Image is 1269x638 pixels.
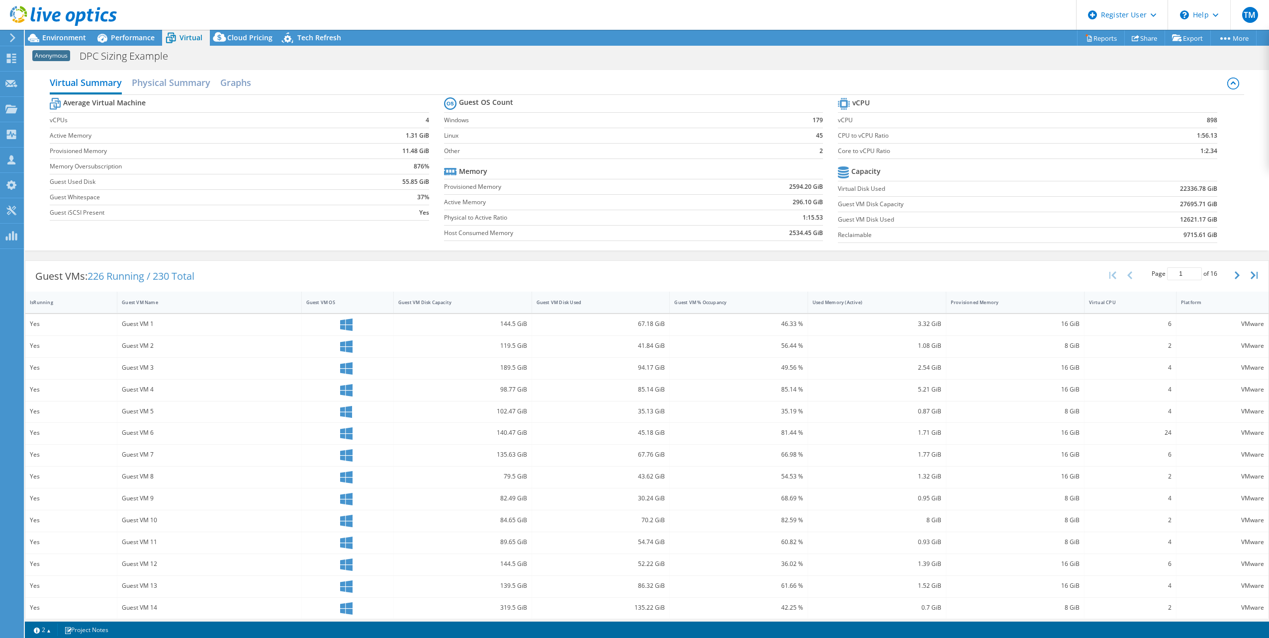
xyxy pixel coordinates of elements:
div: 2 [1089,515,1172,526]
label: Core to vCPU Ratio [838,146,1117,156]
div: 8 GiB [951,515,1080,526]
a: Reports [1077,30,1125,46]
span: Environment [42,33,86,42]
div: 4 [1089,406,1172,417]
div: Yes [30,515,112,526]
div: VMware [1181,471,1264,482]
label: Guest Used Disk [50,177,346,187]
div: Guest VM 9 [122,493,296,504]
div: 16 GiB [951,471,1080,482]
h2: Physical Summary [132,73,210,92]
div: 52.22 GiB [537,558,665,569]
div: Yes [30,558,112,569]
div: 16 GiB [951,449,1080,460]
div: 54.74 GiB [537,537,665,548]
div: 82.49 GiB [398,493,527,504]
div: Guest VM 4 [122,384,296,395]
label: Virtual Disk Used [838,184,1086,194]
div: 6 [1089,449,1172,460]
div: Guest VM 6 [122,427,296,438]
b: 876% [414,161,429,171]
div: 98.77 GiB [398,384,527,395]
div: 79.5 GiB [398,471,527,482]
div: 3.32 GiB [813,319,941,329]
div: 319.5 GiB [398,602,527,613]
div: 4 [1089,580,1172,591]
div: VMware [1181,449,1264,460]
div: 4 [1089,493,1172,504]
div: 43.62 GiB [537,471,665,482]
div: Yes [30,493,112,504]
div: 0.95 GiB [813,493,941,504]
b: 179 [813,115,823,125]
div: 1.32 GiB [813,471,941,482]
div: Yes [30,319,112,329]
div: 1.39 GiB [813,558,941,569]
div: 41.84 GiB [537,340,665,351]
div: IsRunning [30,299,100,306]
div: Yes [30,427,112,438]
div: Guest VM 2 [122,340,296,351]
span: Tech Refresh [297,33,341,42]
div: Yes [30,449,112,460]
label: Active Memory [50,131,346,141]
a: 2 [27,624,58,636]
b: 1:56.13 [1197,131,1217,141]
b: vCPU [852,98,870,108]
label: Guest Whitespace [50,192,346,202]
h2: Virtual Summary [50,73,122,94]
b: 45 [816,131,823,141]
label: Guest VM Disk Capacity [838,199,1086,209]
div: VMware [1181,406,1264,417]
div: 82.59 % [674,515,803,526]
b: Memory [459,166,487,176]
div: 6 [1089,558,1172,569]
div: 36.02 % [674,558,803,569]
div: Guest VM 1 [122,319,296,329]
div: 35.19 % [674,406,803,417]
div: 139.5 GiB [398,580,527,591]
b: 11.48 GiB [402,146,429,156]
label: Windows [444,115,774,125]
div: VMware [1181,362,1264,373]
div: 1.71 GiB [813,427,941,438]
svg: \n [1180,10,1189,19]
div: 135.22 GiB [537,602,665,613]
label: Active Memory [444,197,705,207]
div: Yes [30,384,112,395]
div: 0.87 GiB [813,406,941,417]
div: VMware [1181,537,1264,548]
div: 16 GiB [951,580,1080,591]
div: Guest VM 8 [122,471,296,482]
div: 8 GiB [951,340,1080,351]
div: 8 GiB [951,493,1080,504]
b: 9715.61 GiB [1183,230,1217,240]
b: 1:15.53 [803,213,823,223]
label: Host Consumed Memory [444,228,705,238]
div: 61.66 % [674,580,803,591]
div: 70.2 GiB [537,515,665,526]
div: Guest VM % Occupancy [674,299,791,306]
b: 27695.71 GiB [1180,199,1217,209]
b: 1:2.34 [1200,146,1217,156]
b: 22336.78 GiB [1180,184,1217,194]
span: Virtual [180,33,202,42]
div: 1.52 GiB [813,580,941,591]
label: Reclaimable [838,230,1086,240]
div: Used Memory (Active) [813,299,929,306]
div: 2 [1089,340,1172,351]
div: 6 [1089,319,1172,329]
div: 1.08 GiB [813,340,941,351]
div: 8 GiB [951,602,1080,613]
span: TM [1242,7,1258,23]
div: 189.5 GiB [398,362,527,373]
div: Guest VM 14 [122,602,296,613]
div: Guest VM Name [122,299,284,306]
div: 56.44 % [674,340,803,351]
b: Average Virtual Machine [63,98,146,108]
label: Provisioned Memory [50,146,346,156]
label: vCPUs [50,115,346,125]
div: 94.17 GiB [537,362,665,373]
div: VMware [1181,515,1264,526]
b: 1.31 GiB [406,131,429,141]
